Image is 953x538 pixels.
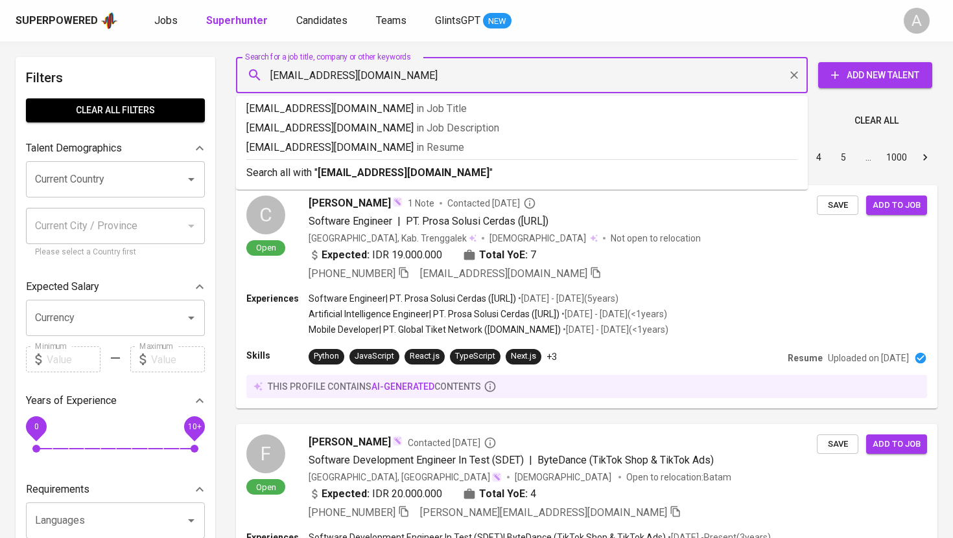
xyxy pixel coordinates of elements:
[416,102,467,115] span: in Job Title
[309,506,395,519] span: [PHONE_NUMBER]
[854,113,899,129] span: Clear All
[26,482,89,497] p: Requirements
[309,247,442,263] div: IDR 19.000.000
[309,486,442,502] div: IDR 20.000.000
[296,14,347,27] span: Candidates
[817,434,858,454] button: Save
[309,323,561,336] p: Mobile Developer | PT. Global Tiket Network ([DOMAIN_NAME])
[416,122,499,134] span: in Job Description
[35,246,196,259] p: Please select a Country first
[246,349,309,362] p: Skills
[915,147,935,168] button: Go to next page
[858,151,878,164] div: …
[808,147,829,168] button: Go to page 4
[251,482,281,493] span: Open
[34,422,38,431] span: 0
[376,14,406,27] span: Teams
[904,8,930,34] div: A
[788,352,823,364] p: Resume
[611,232,701,245] p: Not open to relocation
[817,196,858,216] button: Save
[309,292,516,305] p: Software Engineer | PT. Prosa Solusi Cerdas ([URL])
[828,352,909,364] p: Uploaded on [DATE]
[322,486,370,502] b: Expected:
[873,437,921,452] span: Add to job
[866,434,927,454] button: Add to job
[26,476,205,502] div: Requirements
[187,422,201,431] span: 10+
[559,308,667,320] p: • [DATE] - [DATE] ( <1 years )
[882,147,911,168] button: Go to page 1000
[26,274,205,300] div: Expected Salary
[309,215,392,227] span: Software Engineer
[309,308,559,320] p: Artificial Intelligence Engineer | PT. Prosa Solusi Cerdas ([URL])
[16,14,98,28] div: Superpowered
[309,471,502,484] div: [GEOGRAPHIC_DATA], [GEOGRAPHIC_DATA]
[26,135,205,161] div: Talent Demographics
[36,102,194,118] span: Clear All filters
[154,14,178,27] span: Jobs
[420,267,587,280] span: [EMAIL_ADDRESS][DOMAIN_NAME]
[26,140,122,156] p: Talent Demographics
[309,196,391,211] span: [PERSON_NAME]
[416,141,464,153] span: in Resume
[151,346,205,372] input: Value
[435,14,480,27] span: GlintsGPT
[296,13,350,29] a: Candidates
[829,67,922,84] span: Add New Talent
[246,292,309,305] p: Experiences
[823,198,852,213] span: Save
[516,292,618,305] p: • [DATE] - [DATE] ( 5 years )
[392,197,403,207] img: magic_wand.svg
[26,67,205,88] h6: Filters
[206,13,270,29] a: Superhunter
[515,471,613,484] span: [DEMOGRAPHIC_DATA]
[309,232,476,245] div: [GEOGRAPHIC_DATA], Kab. Trenggalek
[849,109,904,133] button: Clear All
[406,215,548,227] span: PT. Prosa Solusi Cerdas ([URL])
[309,454,524,466] span: Software Development Engineer In Test (SDET)
[489,232,588,245] span: [DEMOGRAPHIC_DATA]
[314,350,339,363] div: Python
[246,101,797,117] p: [EMAIL_ADDRESS][DOMAIN_NAME]
[251,242,281,253] span: Open
[529,453,532,468] span: |
[410,350,440,363] div: React.js
[479,486,528,502] b: Total YoE:
[484,436,497,449] svg: By Batam recruiter
[16,11,118,30] a: Superpoweredapp logo
[530,247,536,263] span: 7
[26,279,99,295] p: Expected Salary
[447,197,536,210] span: Contacted [DATE]
[182,309,200,327] button: Open
[408,197,434,210] span: 1 Note
[100,11,118,30] img: app logo
[626,471,731,484] p: Open to relocation : Batam
[537,454,714,466] span: ByteDance (TikTok Shop & TikTok Ads)
[818,62,932,88] button: Add New Talent
[708,147,937,168] nav: pagination navigation
[873,198,921,213] span: Add to job
[246,165,797,181] p: Search all with " "
[371,381,434,392] span: AI-generated
[530,486,536,502] span: 4
[511,350,536,363] div: Next.js
[420,506,667,519] span: [PERSON_NAME][EMAIL_ADDRESS][DOMAIN_NAME]
[154,13,180,29] a: Jobs
[355,350,394,363] div: JavaScript
[236,185,937,409] a: COpen[PERSON_NAME]1 NoteContacted [DATE]Software Engineer|PT. Prosa Solusi Cerdas ([URL])[GEOGRAP...
[435,13,512,29] a: GlintsGPT NEW
[268,380,481,393] p: this profile contains contents
[206,14,268,27] b: Superhunter
[322,247,370,263] b: Expected:
[246,434,285,473] div: F
[309,267,395,280] span: [PHONE_NUMBER]
[376,13,409,29] a: Teams
[26,388,205,414] div: Years of Experience
[523,197,536,210] svg: By Batam recruiter
[309,434,391,450] span: [PERSON_NAME]
[561,323,668,336] p: • [DATE] - [DATE] ( <1 years )
[455,350,495,363] div: TypeScript
[318,166,489,179] b: [EMAIL_ADDRESS][DOMAIN_NAME]
[491,472,502,482] img: magic_wand.svg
